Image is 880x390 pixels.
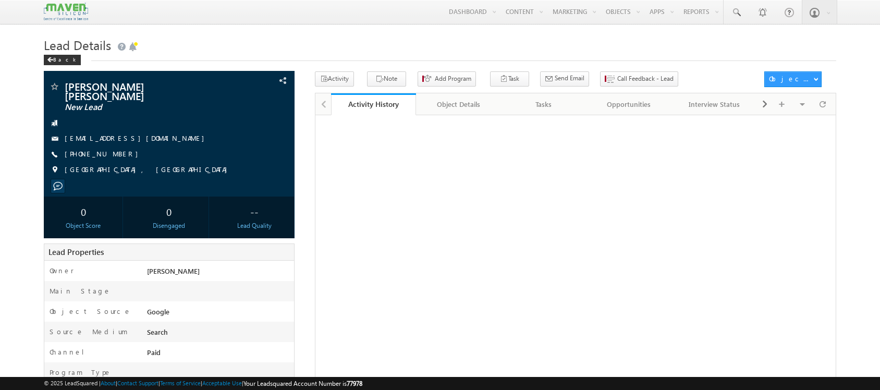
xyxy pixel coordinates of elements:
[600,71,678,87] button: Call Feedback - Lead
[65,81,221,100] span: [PERSON_NAME] [PERSON_NAME]
[65,165,233,175] span: [GEOGRAPHIC_DATA], [GEOGRAPHIC_DATA]
[50,368,112,377] label: Program Type
[50,347,92,357] label: Channel
[46,221,120,230] div: Object Score
[218,202,291,221] div: --
[540,71,589,87] button: Send Email
[555,74,584,83] span: Send Email
[44,379,362,388] span: © 2025 LeadSquared | | | | |
[144,307,294,321] div: Google
[50,307,131,316] label: Object Source
[44,36,111,53] span: Lead Details
[44,3,88,21] img: Custom Logo
[50,286,111,296] label: Main Stage
[367,71,406,87] button: Note
[424,98,492,111] div: Object Details
[65,102,221,113] span: New Lead
[502,93,587,115] a: Tasks
[416,93,502,115] a: Object Details
[147,266,200,275] span: [PERSON_NAME]
[160,380,201,386] a: Terms of Service
[435,74,471,83] span: Add Program
[202,380,242,386] a: Acceptable Use
[315,71,354,87] button: Activity
[144,347,294,362] div: Paid
[769,74,813,83] div: Object Actions
[132,221,206,230] div: Disengaged
[672,93,757,115] a: Interview Status
[490,71,529,87] button: Task
[50,327,128,336] label: Source Medium
[339,99,409,109] div: Activity History
[44,55,81,65] div: Back
[46,202,120,221] div: 0
[331,93,417,115] a: Activity History
[347,380,362,387] span: 77978
[510,98,578,111] div: Tasks
[117,380,158,386] a: Contact Support
[144,327,294,342] div: Search
[65,133,210,142] a: [EMAIL_ADDRESS][DOMAIN_NAME]
[44,54,86,63] a: Back
[218,221,291,230] div: Lead Quality
[680,98,748,111] div: Interview Status
[595,98,663,111] div: Opportunities
[617,74,674,83] span: Call Feedback - Lead
[65,149,143,160] span: [PHONE_NUMBER]
[764,71,822,87] button: Object Actions
[243,380,362,387] span: Your Leadsquared Account Number is
[50,266,74,275] label: Owner
[101,380,116,386] a: About
[48,247,104,257] span: Lead Properties
[586,93,672,115] a: Opportunities
[132,202,206,221] div: 0
[418,71,476,87] button: Add Program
